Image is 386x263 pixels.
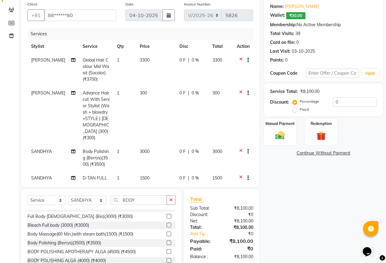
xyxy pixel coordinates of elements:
[140,90,147,96] span: 300
[270,57,284,63] div: Points:
[186,254,222,260] div: Balance :
[222,224,258,231] div: ₹8,100.00
[27,213,133,220] div: Full Body [DEMOGRAPHIC_DATA] (Bio)(3000) (₹3000)
[222,254,258,260] div: ₹8,100.00
[270,70,306,76] div: Coupon Code
[265,150,382,156] a: Continue Without Payment
[117,175,119,181] span: 1
[44,9,116,21] input: Search by Name/Mobile/Email/Code
[296,39,299,46] div: 0
[300,107,309,112] label: Fixed
[228,231,258,237] div: ₹0
[27,2,37,7] label: Client
[179,148,186,155] span: 0 F
[270,88,298,95] div: Service Total:
[212,149,222,154] span: 3000
[186,224,222,231] div: Total:
[83,149,109,167] span: Body Polishing (Berrys)(3500) (₹3500)
[212,175,222,181] span: 1500
[311,121,332,126] label: Redemption
[306,69,359,78] input: Enter Offer / Coupon Code
[265,121,295,126] label: Manual Payment
[270,39,295,46] div: Card on file:
[270,22,297,28] div: Membership:
[188,57,189,63] span: |
[176,40,209,53] th: Disc
[140,57,150,63] span: 3300
[179,90,186,96] span: 0 F
[233,40,253,53] th: Action
[295,30,300,37] div: 39
[186,245,222,252] div: Paid:
[192,148,199,155] span: 0 %
[83,57,109,82] span: Global Hair Colour Mid Waist (Socolor) (₹3700)
[186,231,228,237] a: Add Tip
[362,69,379,78] button: Apply
[28,28,258,40] div: Services
[300,99,319,104] label: Percentage
[117,57,119,63] span: 1
[270,30,294,37] div: Total Visits:
[292,48,315,55] div: 03-10-2025
[184,2,211,7] label: Invoice Number
[192,175,199,181] span: 0 %
[27,240,101,246] div: Body Polishing (Berrys)(3500) (₹3500)
[186,205,222,211] div: Sub Total:
[209,40,233,53] th: Total
[27,249,136,255] div: BODY POLISHING APOTHERAPY ALGA (4500) (₹4500)
[31,149,52,154] span: SANDHYA
[270,3,284,10] div: Name:
[117,149,119,154] span: 1
[79,40,113,53] th: Service
[111,195,167,205] input: Search or Scan
[186,211,222,218] div: Discount:
[286,12,305,19] span: ₹30.00
[27,9,45,21] button: +91
[190,196,204,202] span: Total
[179,175,186,181] span: 0 F
[192,57,199,63] span: 0 %
[186,237,222,245] div: Payable:
[222,218,258,224] div: ₹8,100.00
[222,211,258,218] div: ₹0
[285,57,287,63] div: 0
[188,175,189,181] span: |
[125,2,134,7] label: Date
[136,40,176,53] th: Price
[270,99,289,105] div: Discount:
[270,48,290,55] div: Last Visit:
[186,218,222,224] div: Net:
[83,175,107,194] span: D-TAN FULL BODY(3000) (₹3000)
[314,130,329,141] img: _gift.svg
[31,57,65,63] span: [PERSON_NAME]
[27,231,133,237] div: Body Massage(60 Min.)with steam bath(1500) (₹1500)
[192,90,199,96] span: 0 %
[300,88,319,95] div: ₹8,100.00
[270,22,377,28] div: No Active Membership
[117,90,119,96] span: 1
[360,239,380,257] iframe: chat widget
[272,130,287,141] img: _cash.svg
[31,175,52,181] span: SANDHYA
[27,222,89,229] div: Bleach Full body (3000) (₹3000)
[188,148,189,155] span: |
[179,57,186,63] span: 0 F
[285,3,319,10] a: [PERSON_NAME]
[140,175,150,181] span: 1500
[113,40,136,53] th: Qty
[212,90,220,96] span: 300
[222,245,258,252] div: ₹0
[222,205,258,211] div: ₹8,100.00
[222,237,258,245] div: ₹8,100.00
[31,90,65,96] span: [PERSON_NAME]
[212,57,222,63] span: 3300
[27,40,79,53] th: Stylist
[270,12,285,19] div: Wallet:
[188,90,189,96] span: |
[140,149,150,154] span: 3000
[83,90,110,140] span: Advance Haircut With Senior Stylist (Wash + blowdry+STYLE ) [DEMOGRAPHIC_DATA] (300) (₹300)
